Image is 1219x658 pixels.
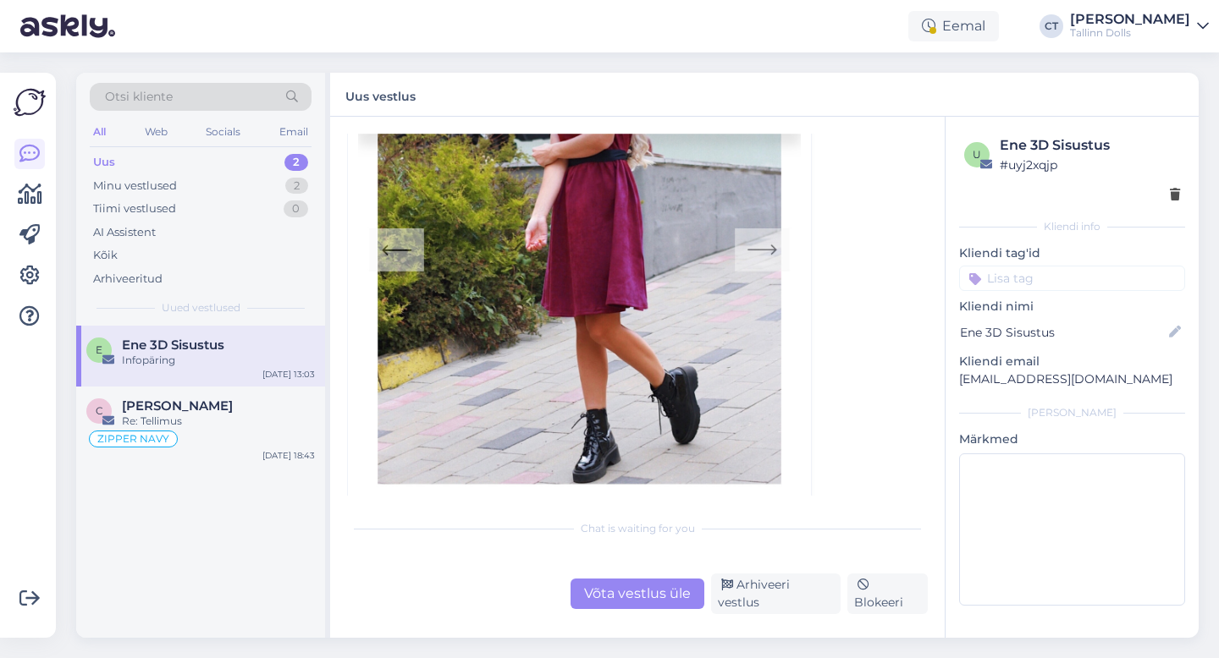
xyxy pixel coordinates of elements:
div: [DATE] 13:03 [262,368,315,381]
div: [PERSON_NAME] [1070,13,1190,26]
div: AI Assistent [93,224,156,241]
p: Kliendi tag'id [959,244,1185,262]
div: Infopäring [122,353,315,368]
span: E [96,343,102,356]
span: ZIPPER NAVY [97,434,169,444]
div: Tiimi vestlused [93,200,176,217]
div: Re: Tellimus [122,414,315,429]
div: Eemal [908,11,999,41]
div: Chat is waiting for you [347,521,928,536]
span: Cerlin Pesti [122,398,233,414]
span: Ene 3D Sisustus [122,337,224,353]
p: Kliendi email [959,353,1185,370]
div: Uus [93,154,115,171]
div: Kliendi info [959,219,1185,234]
div: CT [1040,14,1063,38]
div: Tallinn Dolls [1070,26,1190,40]
span: Uued vestlused [162,300,240,315]
div: 2 [284,154,308,171]
div: Web [141,121,171,143]
input: Lisa nimi [960,323,1166,342]
div: All [90,121,109,143]
div: Ene 3D Sisustus [1000,135,1180,156]
div: Arhiveeri vestlus [711,573,841,614]
span: Otsi kliente [105,88,173,106]
div: # uyj2xqjp [1000,156,1180,174]
p: [EMAIL_ADDRESS][DOMAIN_NAME] [959,370,1185,388]
div: [PERSON_NAME] [959,405,1185,420]
span: u [973,148,981,161]
p: Märkmed [959,430,1185,448]
input: Lisa tag [959,266,1185,291]
img: Askly Logo [14,86,46,118]
div: Blokeeri [847,573,928,614]
div: Email [276,121,312,143]
div: 0 [284,200,308,217]
div: 2 [285,178,308,195]
span: C [96,404,103,417]
div: Võta vestlus üle [571,578,704,609]
div: Socials [202,121,244,143]
label: Uus vestlus [345,83,416,106]
div: Minu vestlused [93,178,177,195]
a: [PERSON_NAME]Tallinn Dolls [1070,13,1209,40]
div: Arhiveeritud [93,271,163,288]
div: Kõik [93,247,118,264]
div: [DATE] 18:43 [262,449,315,462]
p: Kliendi nimi [959,298,1185,315]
